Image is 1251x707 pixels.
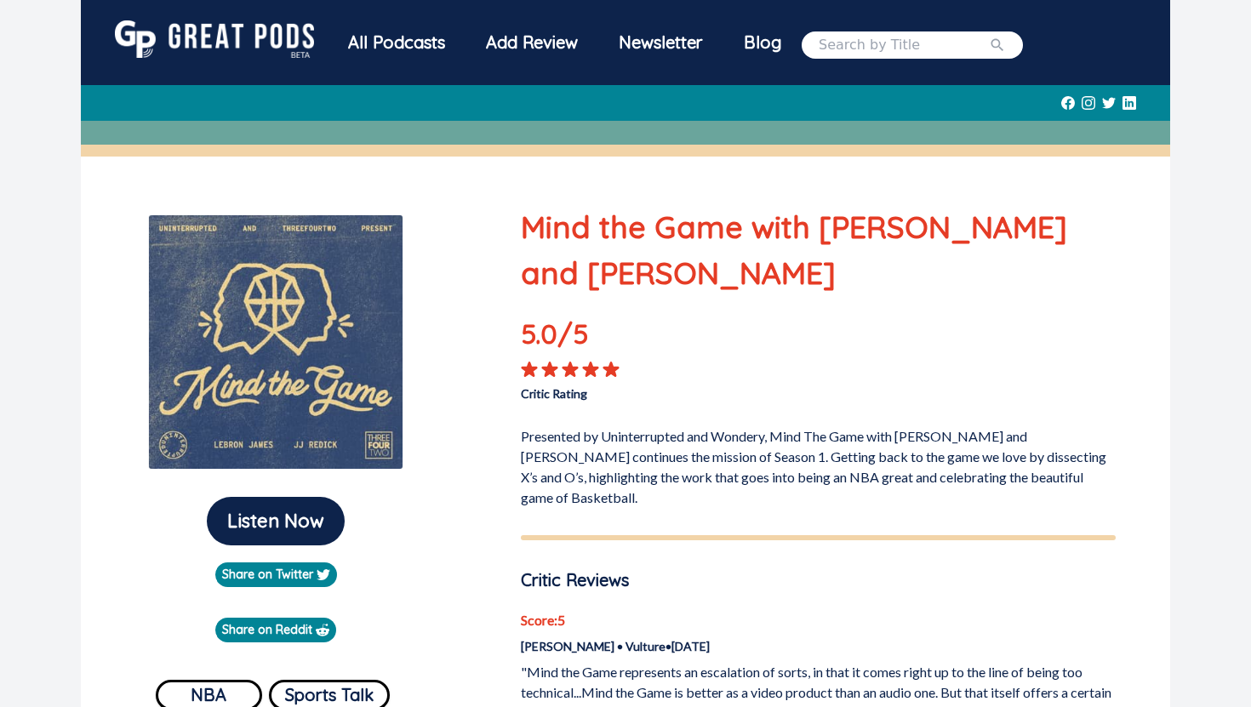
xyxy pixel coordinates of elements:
img: GreatPods [115,20,314,58]
a: Newsletter [598,20,723,69]
p: Presented by Uninterrupted and Wondery, Mind The Game with [PERSON_NAME] and [PERSON_NAME] contin... [521,419,1116,508]
div: Newsletter [598,20,723,65]
a: Share on Reddit [215,618,336,642]
img: Mind the Game with LeBron James and JJ Redick [148,214,403,470]
a: Share on Twitter [215,562,337,587]
p: Mind the Game with [PERSON_NAME] and [PERSON_NAME] [521,204,1116,296]
p: [PERSON_NAME] • Vulture • [DATE] [521,637,1116,655]
button: Listen Now [207,497,345,545]
a: Blog [723,20,802,65]
p: 5.0 /5 [521,313,640,361]
a: Add Review [466,20,598,65]
a: All Podcasts [328,20,466,69]
div: All Podcasts [328,20,466,65]
input: Search by Title [819,35,989,55]
p: Critic Rating [521,378,818,402]
p: Score: 5 [521,610,1116,630]
p: Critic Reviews [521,567,1116,593]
